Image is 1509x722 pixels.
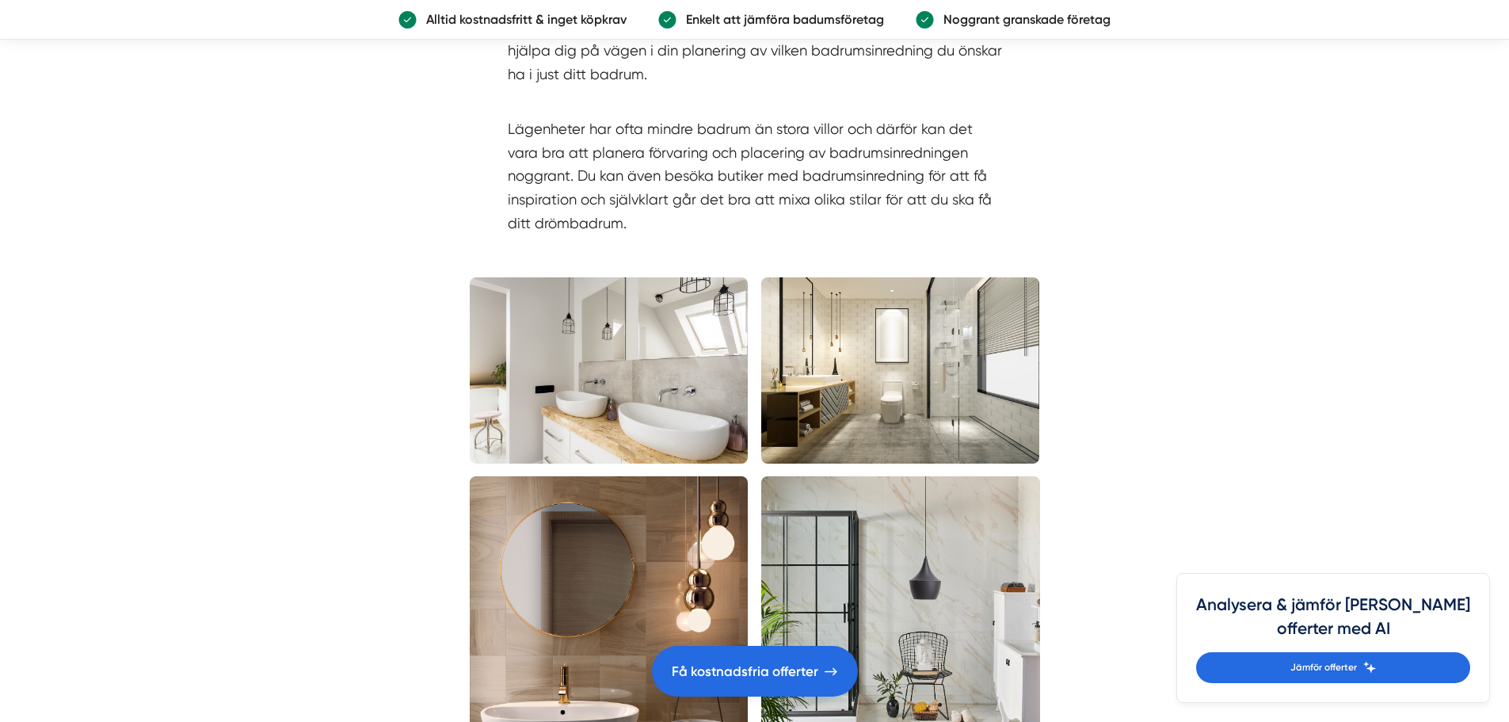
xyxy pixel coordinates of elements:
[1196,652,1470,683] a: Jämför offerter
[1196,593,1470,652] h4: Analysera & jämför [PERSON_NAME] offerter med AI
[672,661,818,682] span: Få kostnadsfria offerter
[652,646,858,697] a: Få kostnadsfria offerter
[761,277,1040,464] img: bild
[417,10,627,29] p: Alltid kostnadsfritt & inget köpkrav
[470,277,749,464] img: bild
[1290,660,1357,675] span: Jämför offerter
[676,10,884,29] p: Enkelt att jämföra badumsföretag
[508,94,1002,235] p: Lägenheter har ofta mindre badrum än stora villor och därför kan det vara bra att planera förvari...
[934,10,1111,29] p: Noggrant granskade företag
